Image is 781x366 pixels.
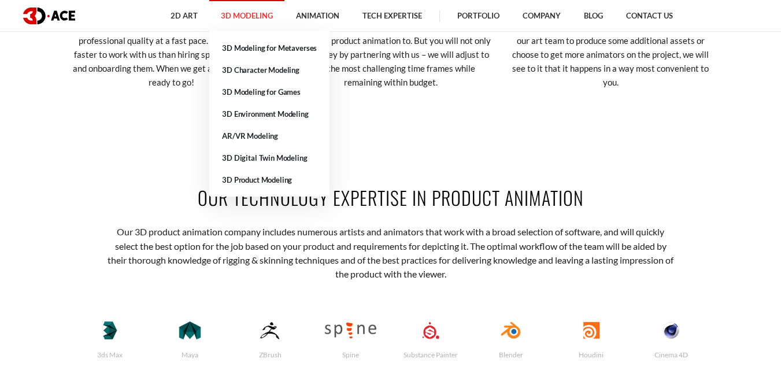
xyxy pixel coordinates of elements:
[150,350,230,360] p: Maya
[245,321,296,339] img: ZBrush
[84,321,136,339] img: 3ds Max
[23,8,75,24] img: logo dark
[209,147,330,169] a: 3D Digital Twin Modeling
[485,321,536,339] img: Blender
[565,321,617,339] img: Houdini
[325,321,376,339] img: Spine
[70,350,150,360] p: 3ds Max
[230,350,310,360] p: ZBrush
[209,81,330,103] a: 3D Modeling for Games
[509,6,712,89] p: If your needs change throughout the project, we will do our best to adapt to them. For example, i...
[70,6,272,89] p: Due to our large team and substantial resources at our disposal, we can produce animation of prof...
[164,321,216,339] img: Maya
[106,225,675,281] p: Our 3D product animation company includes numerous artists and animators that work with a broad s...
[631,350,712,360] p: Cinema 4D
[209,169,330,191] a: 3D Product Modeling
[310,350,391,360] p: Spine
[209,103,330,125] a: 3D Environment Modeling
[209,59,330,81] a: 3D Character Modeling
[405,321,457,339] img: Substance Painter
[70,184,712,210] h2: Our Technology Expertise in Product Animation
[209,37,330,59] a: 3D Modeling for Metaverses
[391,350,471,360] p: Substance Painter
[646,321,697,339] img: Cinema 4D
[551,350,631,360] p: Houdini
[290,6,492,89] p: We consider our rates competitive, and certainly better than most of the agencies that you can ou...
[471,350,551,360] p: Blender
[209,125,330,147] a: AR/VR Modeling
